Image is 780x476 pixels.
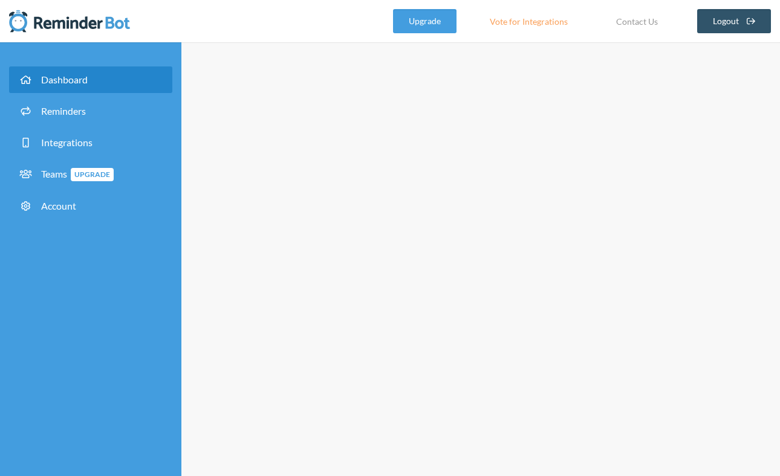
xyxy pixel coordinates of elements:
a: Upgrade [393,9,457,33]
span: Dashboard [41,74,88,85]
span: Integrations [41,137,93,148]
a: Vote for Integrations [475,9,583,33]
span: Teams [41,168,114,179]
a: Logout [697,9,772,33]
a: Integrations [9,129,172,156]
a: Account [9,193,172,219]
a: Contact Us [601,9,673,33]
span: Upgrade [71,168,114,181]
span: Account [41,200,76,211]
a: Reminders [9,98,172,124]
span: Reminders [41,105,86,117]
img: Reminder Bot [9,9,130,33]
a: TeamsUpgrade [9,161,172,188]
a: Dashboard [9,66,172,93]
